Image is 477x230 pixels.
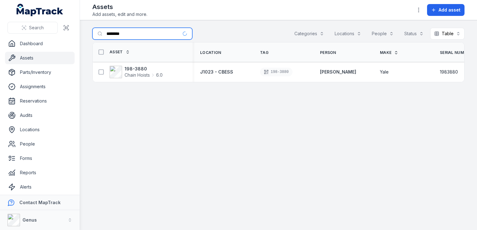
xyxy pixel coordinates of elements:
[22,217,37,223] strong: Genus
[440,69,458,75] span: 1983880
[331,28,365,40] button: Locations
[260,50,268,55] span: Tag
[5,152,75,165] a: Forms
[200,69,233,75] a: J1023 - CBESS
[5,52,75,64] a: Assets
[439,7,460,13] span: Add asset
[260,68,293,76] div: 198-3880
[110,50,130,55] a: Asset
[368,28,398,40] button: People
[29,25,44,31] span: Search
[5,123,75,136] a: Locations
[5,166,75,179] a: Reports
[5,138,75,150] a: People
[200,50,221,55] span: Location
[125,72,150,78] span: Chain Hoists
[92,2,147,11] h2: Assets
[400,28,428,40] button: Status
[19,200,61,205] strong: Contact MapTrack
[110,50,123,55] span: Asset
[5,80,75,93] a: Assignments
[5,37,75,50] a: Dashboard
[380,69,389,75] span: Yale
[110,66,163,78] a: 198-3880Chain Hoists6.0
[17,4,63,16] a: MapTrack
[125,66,163,72] strong: 198-3880
[7,22,58,34] button: Search
[320,69,356,75] a: [PERSON_NAME]
[5,66,75,79] a: Parts/Inventory
[440,50,471,55] span: Serial Number
[320,50,336,55] span: Person
[5,109,75,122] a: Audits
[380,50,398,55] a: Make
[92,11,147,17] span: Add assets, edit and more.
[156,72,163,78] span: 6.0
[380,50,391,55] span: Make
[5,95,75,107] a: Reservations
[290,28,328,40] button: Categories
[5,181,75,193] a: Alerts
[430,28,465,40] button: Table
[427,4,465,16] button: Add asset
